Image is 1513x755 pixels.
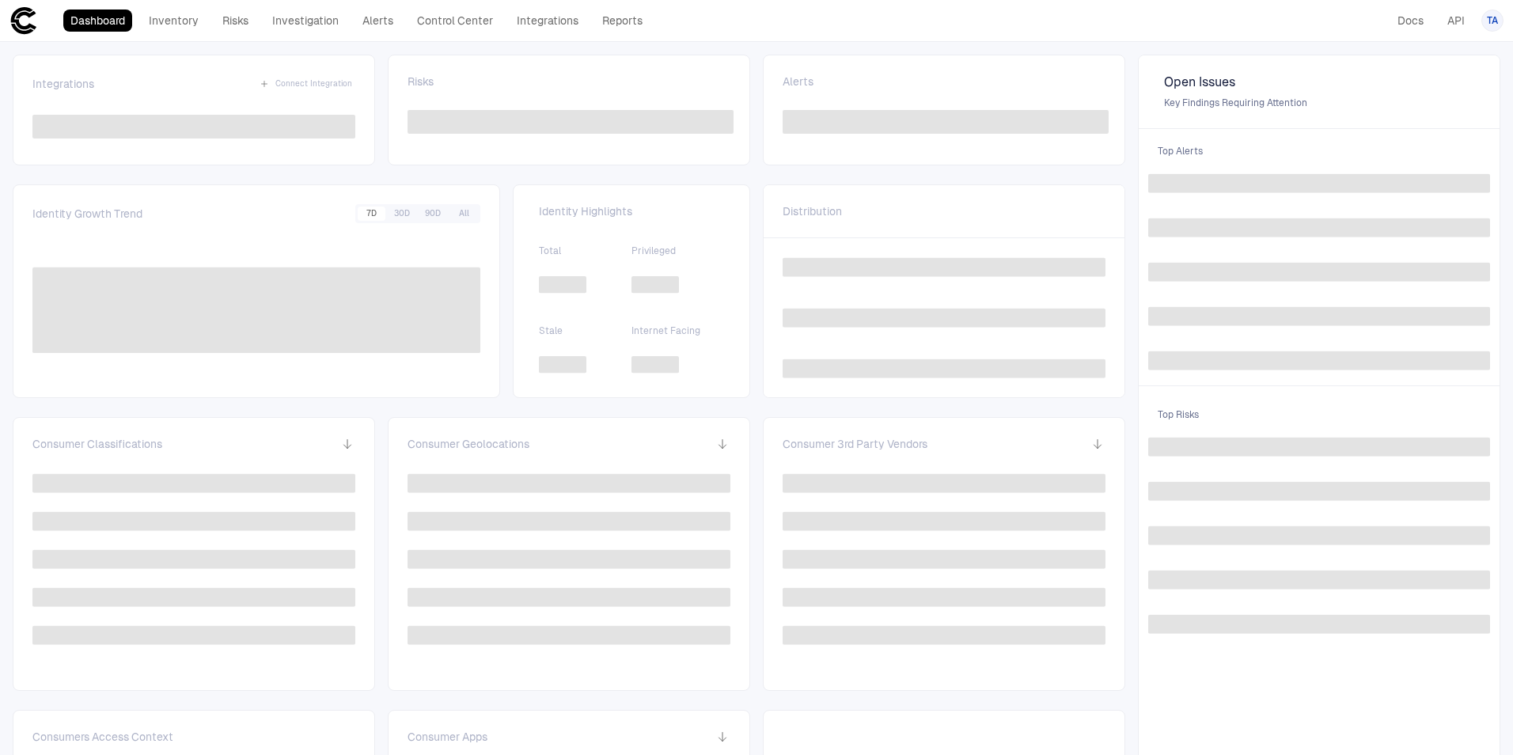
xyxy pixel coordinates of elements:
span: Key Findings Requiring Attention [1164,97,1474,109]
span: Top Risks [1148,399,1490,431]
a: Reports [595,9,650,32]
a: Risks [215,9,256,32]
button: TA [1481,9,1504,32]
span: Consumer Apps [408,730,487,744]
a: Alerts [355,9,400,32]
span: Consumers Access Context [32,730,173,744]
span: Top Alerts [1148,135,1490,167]
span: Consumer Geolocations [408,437,529,451]
a: Investigation [265,9,346,32]
span: Stale [539,324,631,337]
span: Total [539,245,631,257]
span: Consumer 3rd Party Vendors [783,437,927,451]
span: Alerts [783,74,813,89]
a: Dashboard [63,9,132,32]
button: 30D [388,207,416,221]
button: 90D [419,207,447,221]
span: Risks [408,74,434,89]
a: Docs [1390,9,1431,32]
span: Consumer Classifications [32,437,162,451]
span: Connect Integration [275,78,352,89]
button: All [449,207,478,221]
span: Identity Growth Trend [32,207,142,221]
a: Control Center [410,9,500,32]
span: Open Issues [1164,74,1474,90]
a: Integrations [510,9,586,32]
button: Connect Integration [256,74,355,93]
span: Distribution [783,204,842,218]
span: TA [1487,14,1498,27]
span: Integrations [32,77,94,91]
span: Internet Facing [631,324,724,337]
span: Privileged [631,245,724,257]
a: Inventory [142,9,206,32]
button: 7D [358,207,385,221]
span: Identity Highlights [539,204,724,218]
a: API [1440,9,1472,32]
